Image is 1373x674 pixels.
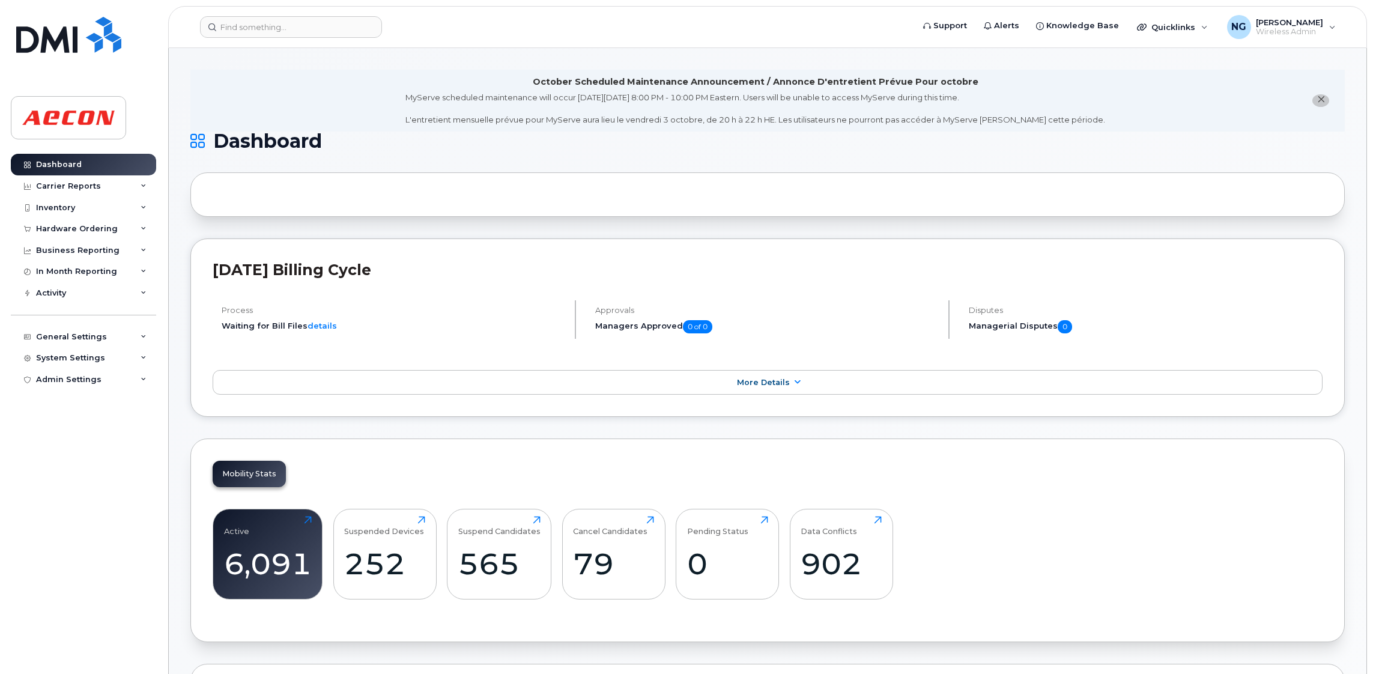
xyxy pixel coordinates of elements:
span: Dashboard [213,132,322,150]
div: October Scheduled Maintenance Announcement / Annonce D'entretient Prévue Pour octobre [533,76,978,88]
a: Pending Status0 [687,516,768,593]
button: close notification [1312,94,1329,107]
h4: Approvals [595,306,938,315]
span: 0 [1058,320,1072,333]
a: Active6,091 [224,516,312,593]
span: More Details [737,378,790,387]
span: 0 of 0 [683,320,712,333]
div: Cancel Candidates [573,516,647,536]
h4: Disputes [969,306,1323,315]
h4: Process [222,306,565,315]
a: Suspended Devices252 [344,516,425,593]
div: Data Conflicts [801,516,857,536]
li: Waiting for Bill Files [222,320,565,332]
a: Data Conflicts902 [801,516,882,593]
div: 79 [573,546,654,581]
h2: [DATE] Billing Cycle [213,261,1323,279]
div: 6,091 [224,546,312,581]
div: Active [224,516,249,536]
h5: Managers Approved [595,320,938,333]
h5: Managerial Disputes [969,320,1323,333]
div: 252 [344,546,425,581]
div: Pending Status [687,516,748,536]
div: Suspend Candidates [458,516,541,536]
div: MyServe scheduled maintenance will occur [DATE][DATE] 8:00 PM - 10:00 PM Eastern. Users will be u... [405,92,1105,126]
a: Cancel Candidates79 [573,516,654,593]
div: 565 [458,546,541,581]
a: Suspend Candidates565 [458,516,541,593]
div: 0 [687,546,768,581]
div: Suspended Devices [344,516,424,536]
div: 902 [801,546,882,581]
a: details [308,321,337,330]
